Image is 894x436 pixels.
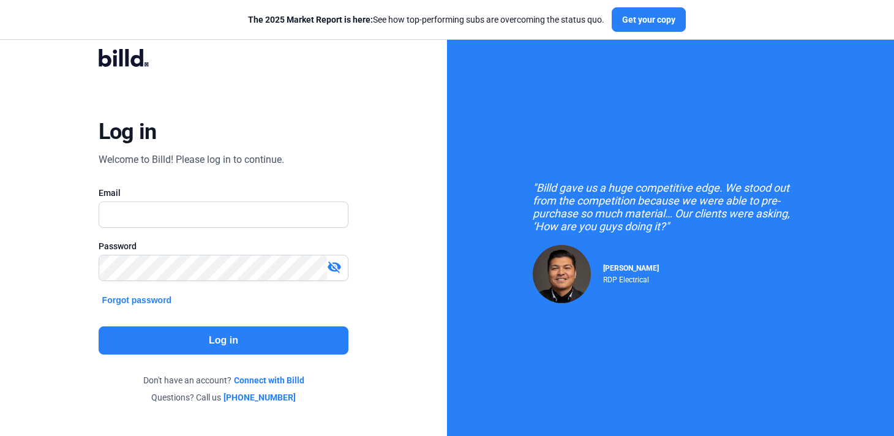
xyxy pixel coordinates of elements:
img: Raul Pacheco [533,245,591,303]
div: Questions? Call us [99,391,349,404]
button: Log in [99,326,349,355]
button: Forgot password [99,293,176,307]
div: RDP Electrical [603,272,659,284]
a: [PHONE_NUMBER] [223,391,296,404]
div: Welcome to Billd! Please log in to continue. [99,152,284,167]
div: See how top-performing subs are overcoming the status quo. [248,13,604,26]
button: Get your copy [612,7,686,32]
span: [PERSON_NAME] [603,264,659,272]
mat-icon: visibility_off [327,260,342,274]
div: Email [99,187,349,199]
a: Connect with Billd [234,374,304,386]
div: Don't have an account? [99,374,349,386]
div: Log in [99,118,157,145]
div: "Billd gave us a huge competitive edge. We stood out from the competition because we were able to... [533,181,808,233]
span: The 2025 Market Report is here: [248,15,373,24]
div: Password [99,240,349,252]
